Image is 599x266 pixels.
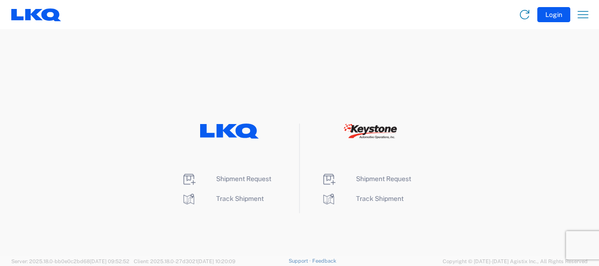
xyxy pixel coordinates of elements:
span: Track Shipment [216,195,264,202]
a: Support [289,258,312,264]
a: Track Shipment [321,195,404,202]
span: Track Shipment [356,195,404,202]
span: Client: 2025.18.0-27d3021 [134,258,235,264]
span: Copyright © [DATE]-[DATE] Agistix Inc., All Rights Reserved [443,257,588,266]
a: Shipment Request [181,175,271,183]
span: [DATE] 10:20:09 [197,258,235,264]
button: Login [537,7,570,22]
span: [DATE] 09:52:52 [90,258,130,264]
a: Feedback [312,258,336,264]
span: Shipment Request [356,175,411,183]
span: Server: 2025.18.0-bb0e0c2bd68 [11,258,130,264]
a: Shipment Request [321,175,411,183]
span: Shipment Request [216,175,271,183]
a: Track Shipment [181,195,264,202]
